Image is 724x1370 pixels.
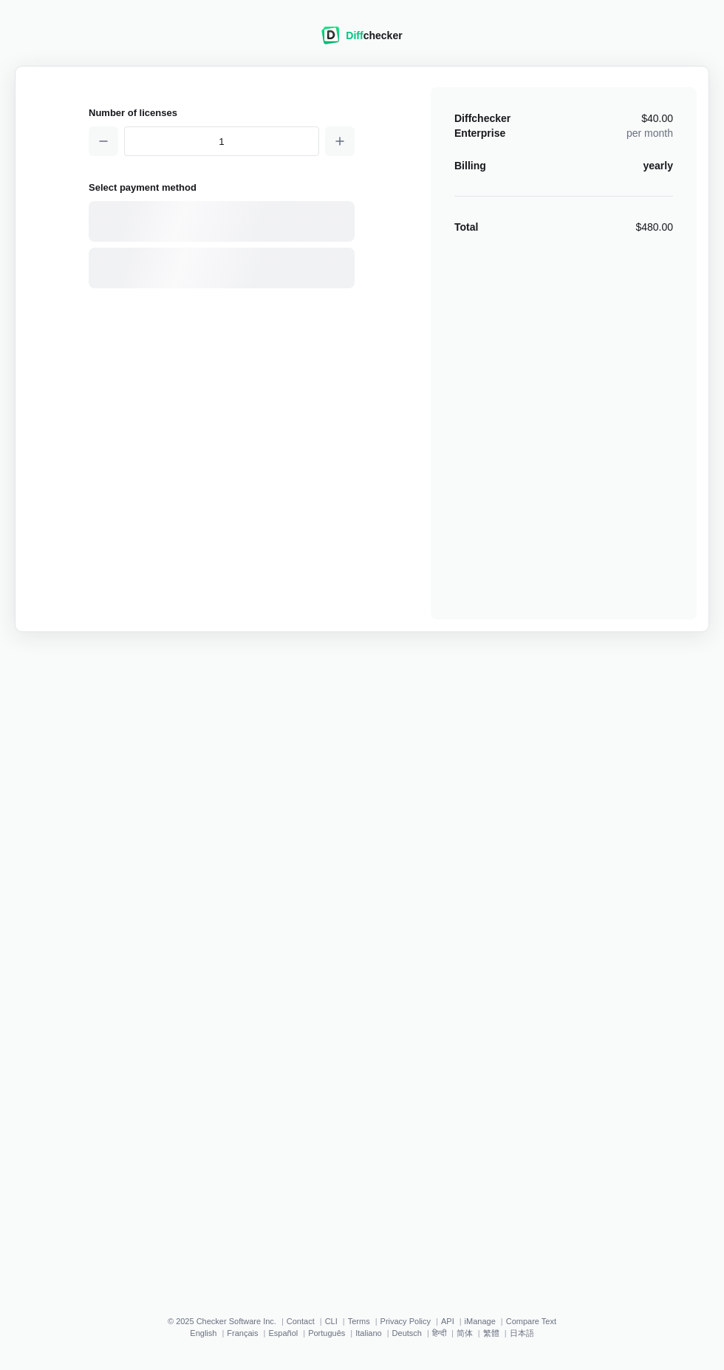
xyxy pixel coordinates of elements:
span: Diff [346,30,363,41]
h2: Select payment method [89,180,355,195]
div: per month [626,111,673,140]
input: 1 [124,126,319,156]
h2: Number of licenses [89,105,355,121]
a: Deutsch [392,1329,422,1337]
a: Português [308,1329,345,1337]
strong: Total [454,221,478,233]
a: Diffchecker logoDiffchecker [321,35,402,47]
a: English [190,1329,216,1337]
a: Español [268,1329,298,1337]
a: Contact [287,1317,315,1326]
a: API [441,1317,454,1326]
li: © 2025 Checker Software Inc. [168,1317,287,1326]
a: iManage [465,1317,496,1326]
img: Diffchecker logo [321,27,340,44]
div: yearly [643,158,673,173]
div: $480.00 [635,220,673,234]
a: Français [227,1329,258,1337]
a: CLI [325,1317,338,1326]
a: 简体 [457,1329,473,1337]
span: $40.00 [641,113,673,123]
a: हिन्दी [432,1329,446,1337]
a: Privacy Policy [380,1317,431,1326]
a: Terms [348,1317,370,1326]
a: Compare Text [506,1317,556,1326]
span: Diffchecker [454,112,510,124]
div: checker [346,28,402,43]
a: Italiano [355,1329,381,1337]
a: 日本語 [510,1329,534,1337]
span: Enterprise [454,127,505,139]
a: 繁體 [483,1329,499,1337]
div: Billing [454,158,486,173]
